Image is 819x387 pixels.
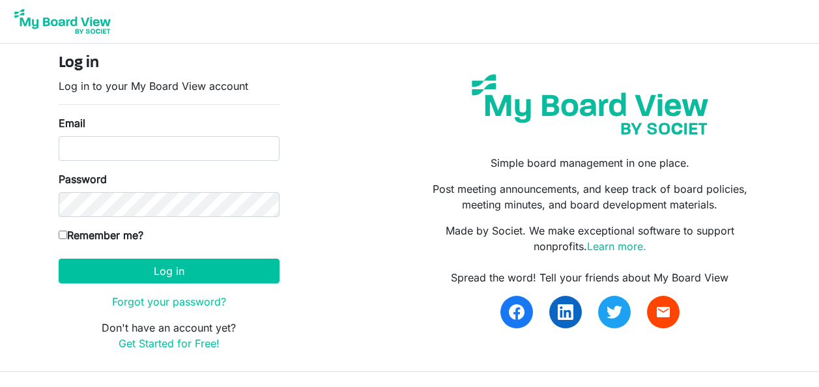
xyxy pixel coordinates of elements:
button: Log in [59,259,280,283]
p: Simple board management in one place. [419,155,760,171]
p: Don't have an account yet? [59,320,280,351]
label: Remember me? [59,227,143,243]
div: Spread the word! Tell your friends about My Board View [419,270,760,285]
span: email [655,304,671,320]
a: email [647,296,680,328]
a: Forgot your password? [112,295,226,308]
h4: Log in [59,54,280,73]
label: Password [59,171,107,187]
a: Get Started for Free! [119,337,220,350]
img: facebook.svg [509,304,524,320]
img: My Board View Logo [10,5,115,38]
label: Email [59,115,85,131]
img: my-board-view-societ.svg [462,64,718,145]
p: Post meeting announcements, and keep track of board policies, meeting minutes, and board developm... [419,181,760,212]
a: Learn more. [587,240,646,253]
p: Log in to your My Board View account [59,78,280,94]
input: Remember me? [59,231,67,239]
img: twitter.svg [607,304,622,320]
p: Made by Societ. We make exceptional software to support nonprofits. [419,223,760,254]
img: linkedin.svg [558,304,573,320]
